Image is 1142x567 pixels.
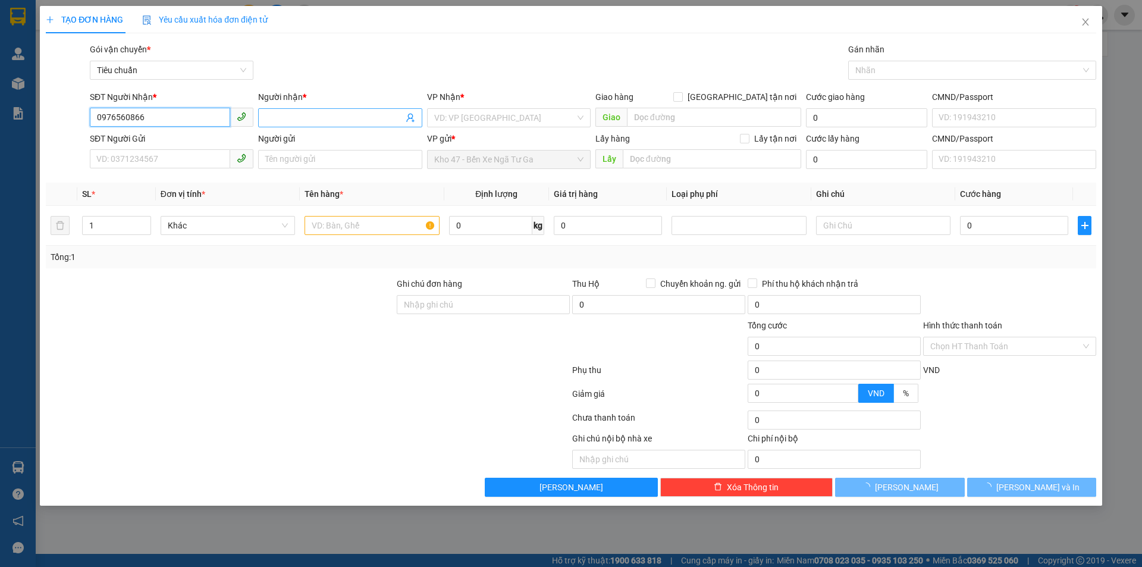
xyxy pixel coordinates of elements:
[806,150,927,169] input: Cước lấy hàng
[427,92,460,102] span: VP Nhận
[1069,6,1102,39] button: Close
[806,134,859,143] label: Cước lấy hàng
[627,108,801,127] input: Dọc đường
[714,483,722,492] span: delete
[667,183,811,206] th: Loại phụ phí
[748,432,921,450] div: Chi phí nội bộ
[595,92,633,102] span: Giao hàng
[237,154,246,163] span: phone
[406,113,415,123] span: user-add
[46,15,123,24] span: TẠO ĐƠN HÀNG
[161,189,205,199] span: Đơn vị tính
[51,250,441,264] div: Tổng: 1
[868,389,884,398] span: VND
[1078,221,1090,230] span: plus
[923,365,940,375] span: VND
[748,321,787,330] span: Tổng cước
[932,90,1096,104] div: CMND/Passport
[485,478,658,497] button: [PERSON_NAME]
[258,132,422,145] div: Người gửi
[835,478,964,497] button: [PERSON_NAME]
[1078,216,1091,235] button: plus
[397,279,462,289] label: Ghi chú đơn hàng
[595,108,627,127] span: Giao
[258,90,422,104] div: Người nhận
[683,90,801,104] span: [GEOGRAPHIC_DATA] tận nơi
[90,132,253,145] div: SĐT Người Gửi
[903,389,909,398] span: %
[571,387,746,408] div: Giảm giá
[90,45,150,54] span: Gói vận chuyển
[983,483,996,491] span: loading
[848,45,884,54] label: Gán nhãn
[749,132,801,145] span: Lấy tận nơi
[427,132,591,145] div: VP gửi
[532,216,544,235] span: kg
[811,183,955,206] th: Ghi chú
[960,189,1001,199] span: Cước hàng
[51,216,70,235] button: delete
[655,277,745,290] span: Chuyển khoản ng. gửi
[475,189,517,199] span: Định lượng
[572,279,600,289] span: Thu Hộ
[757,277,863,290] span: Phí thu hộ khách nhận trả
[623,149,801,168] input: Dọc đường
[572,432,745,450] div: Ghi chú nội bộ nhà xe
[46,15,54,24] span: plus
[932,132,1096,145] div: CMND/Passport
[142,15,268,24] span: Yêu cầu xuất hóa đơn điện tử
[571,364,746,384] div: Phụ thu
[660,478,833,497] button: deleteXóa Thông tin
[875,481,939,494] span: [PERSON_NAME]
[90,90,253,104] div: SĐT Người Nhận
[554,216,662,235] input: 0
[142,15,152,25] img: icon
[305,189,343,199] span: Tên hàng
[996,481,1080,494] span: [PERSON_NAME] và In
[97,61,246,79] span: Tiêu chuẩn
[727,481,779,494] span: Xóa Thông tin
[1081,17,1090,27] span: close
[816,216,950,235] input: Ghi Chú
[305,216,439,235] input: VD: Bàn, Ghế
[862,483,875,491] span: loading
[237,112,246,121] span: phone
[168,217,288,234] span: Khác
[806,92,865,102] label: Cước giao hàng
[923,321,1002,330] label: Hình thức thanh toán
[571,411,746,432] div: Chưa thanh toán
[572,450,745,469] input: Nhập ghi chú
[434,151,583,168] span: Kho 47 - Bến Xe Ngã Tư Ga
[595,134,630,143] span: Lấy hàng
[595,149,623,168] span: Lấy
[397,295,570,314] input: Ghi chú đơn hàng
[539,481,603,494] span: [PERSON_NAME]
[554,189,598,199] span: Giá trị hàng
[82,189,92,199] span: SL
[806,108,927,127] input: Cước giao hàng
[967,478,1096,497] button: [PERSON_NAME] và In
